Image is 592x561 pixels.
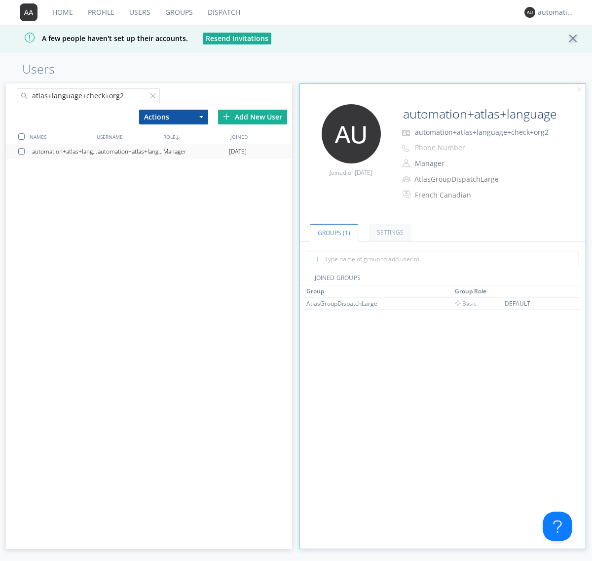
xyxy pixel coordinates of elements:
[218,110,287,124] div: Add New User
[27,129,94,144] div: NAMES
[411,157,510,170] button: Manager
[223,113,230,120] img: plus.svg
[402,144,409,152] img: phone-outline.svg
[399,104,558,124] input: Name
[543,512,572,541] iframe: Toggle Customer Support
[6,144,292,159] a: automation+atlas+language+check+org2automation+atlas+language+check+org2Manager[DATE]
[415,127,549,137] span: automation+atlas+language+check+org2
[403,172,412,186] img: icon-alert-users-thin-outline.svg
[310,224,358,241] a: Groups (1)
[538,7,575,17] div: automation+atlas+language+check+org2
[306,299,380,308] div: AtlasGroupDispatchLarge
[229,144,247,159] span: [DATE]
[505,299,559,308] div: DEFAULT
[455,299,477,308] span: Basic
[414,174,499,184] div: AtlasGroupDispatchLarge
[403,160,410,167] img: person-outline.svg
[503,285,561,297] th: Toggle SortBy
[300,274,586,285] div: JOINED GROUPS
[403,188,412,200] img: In groups with Translation enabled, this user's messages will be automatically translated to and ...
[330,168,372,177] span: Joined on
[322,104,381,163] img: 373638.png
[17,88,160,103] input: Search users
[453,285,503,297] th: Toggle SortBy
[94,129,161,144] div: USERNAME
[139,110,208,124] button: Actions
[305,285,454,297] th: Toggle SortBy
[228,129,295,144] div: JOINED
[355,168,372,177] span: [DATE]
[98,144,163,159] div: automation+atlas+language+check+org2
[203,33,271,44] button: Resend Invitations
[369,224,411,241] a: Settings
[32,144,98,159] div: automation+atlas+language+check+org2
[524,7,535,18] img: 373638.png
[163,144,229,159] div: Manager
[161,129,227,144] div: ROLE
[307,251,579,266] input: Type name of group to add user to
[415,190,497,200] div: French Canadian
[7,34,188,43] span: A few people haven't set up their accounts.
[20,3,37,21] img: 373638.png
[576,86,583,93] img: cancel.svg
